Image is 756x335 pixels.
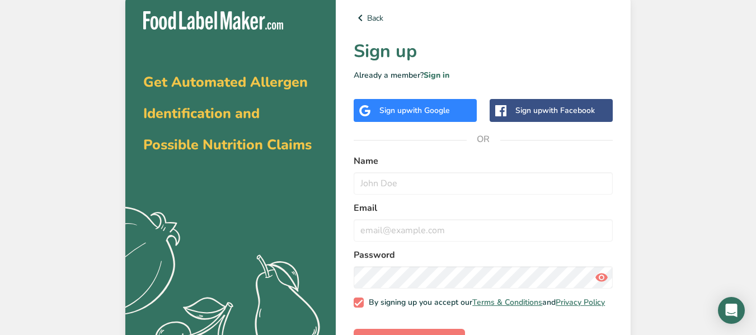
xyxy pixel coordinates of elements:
img: Food Label Maker [143,11,283,30]
a: Back [354,11,613,25]
a: Terms & Conditions [472,297,542,308]
span: Get Automated Allergen Identification and Possible Nutrition Claims [143,73,312,154]
label: Password [354,248,613,262]
a: Privacy Policy [556,297,605,308]
p: Already a member? [354,69,613,81]
div: Sign up [379,105,450,116]
span: with Google [406,105,450,116]
label: Email [354,201,613,215]
h1: Sign up [354,38,613,65]
input: John Doe [354,172,613,195]
div: Open Intercom Messenger [718,297,745,324]
label: Name [354,154,613,168]
span: By signing up you accept our and [364,298,605,308]
span: OR [467,122,500,156]
input: email@example.com [354,219,613,242]
span: with Facebook [542,105,595,116]
a: Sign in [424,70,449,81]
div: Sign up [515,105,595,116]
